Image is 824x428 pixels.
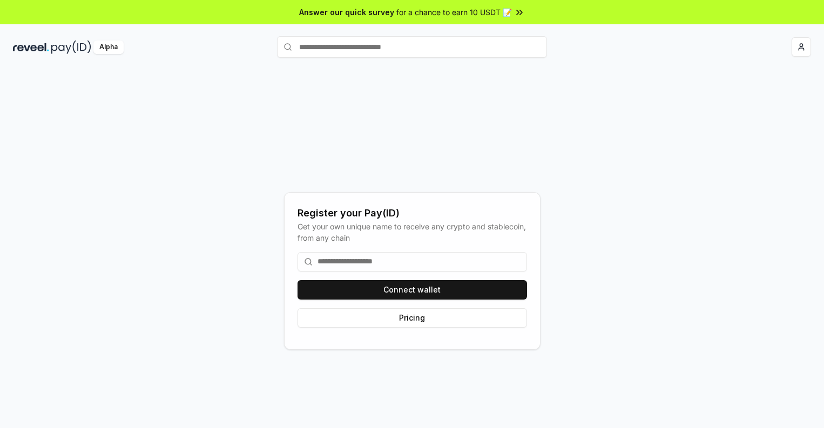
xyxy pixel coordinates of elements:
span: for a chance to earn 10 USDT 📝 [396,6,512,18]
span: Answer our quick survey [299,6,394,18]
div: Get your own unique name to receive any crypto and stablecoin, from any chain [298,221,527,243]
button: Pricing [298,308,527,328]
div: Alpha [93,40,124,54]
div: Register your Pay(ID) [298,206,527,221]
img: pay_id [51,40,91,54]
img: reveel_dark [13,40,49,54]
button: Connect wallet [298,280,527,300]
